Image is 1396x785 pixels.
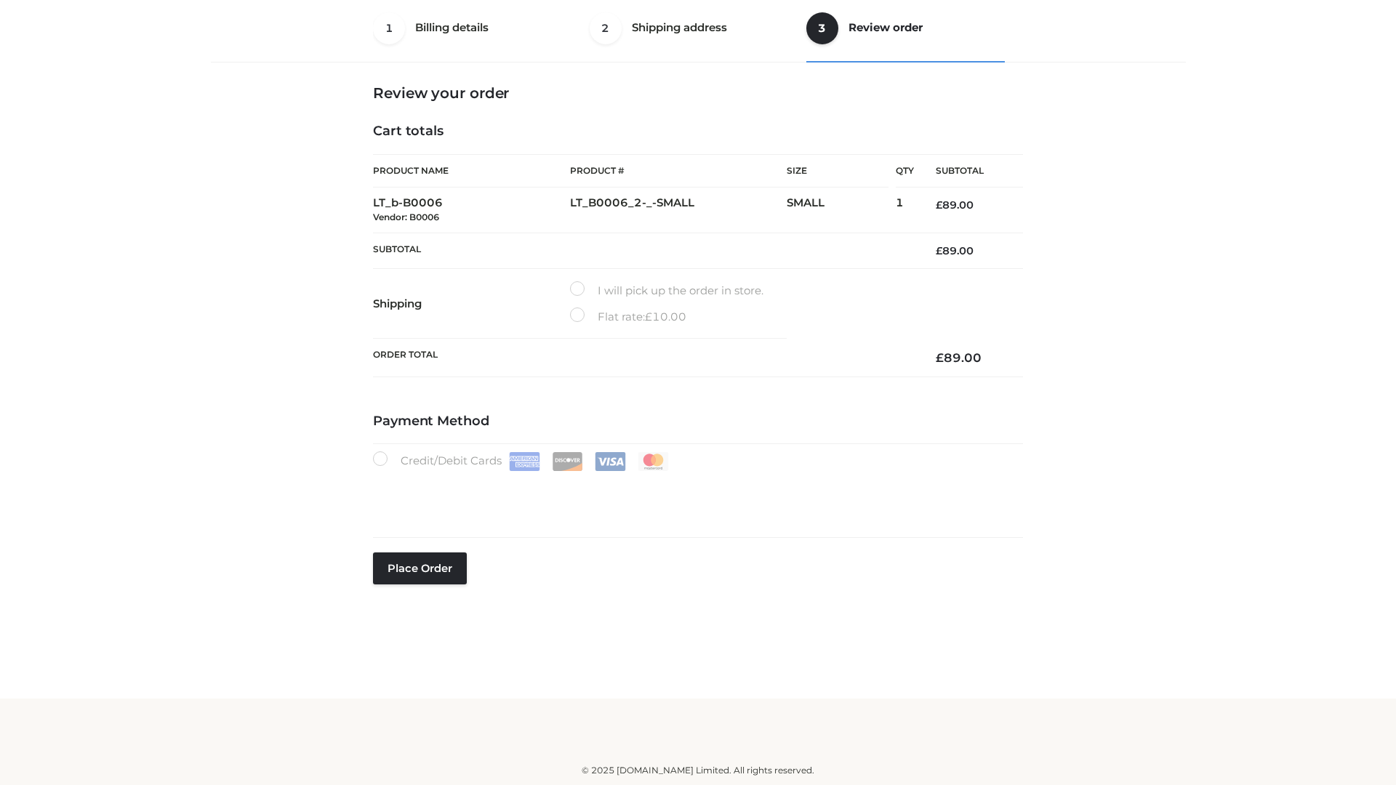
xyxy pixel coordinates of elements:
span: £ [936,244,942,257]
td: SMALL [787,188,896,233]
span: £ [645,310,652,323]
label: Credit/Debit Cards [373,451,670,471]
h4: Payment Method [373,414,1023,430]
span: £ [936,350,944,365]
th: Size [787,155,888,188]
bdi: 89.00 [936,244,974,257]
th: Product Name [373,154,570,188]
th: Product # [570,154,787,188]
th: Subtotal [373,233,914,268]
img: Mastercard [638,452,669,471]
label: Flat rate: [570,307,686,326]
img: Amex [509,452,540,471]
bdi: 89.00 [936,198,974,212]
td: LT_B0006_2-_-SMALL [570,188,787,233]
bdi: 89.00 [936,350,982,365]
th: Qty [896,154,914,188]
th: Shipping [373,269,570,339]
span: £ [936,198,942,212]
h4: Cart totals [373,124,1023,140]
td: LT_b-B0006 [373,188,570,233]
iframe: Secure payment input frame [370,468,1020,521]
th: Order Total [373,339,914,377]
bdi: 10.00 [645,310,686,323]
button: Place order [373,552,467,584]
img: Discover [552,452,583,471]
h3: Review your order [373,84,1023,102]
small: Vendor: B0006 [373,212,439,222]
th: Subtotal [914,155,1023,188]
img: Visa [595,452,626,471]
label: I will pick up the order in store. [570,281,763,300]
div: © 2025 [DOMAIN_NAME] Limited. All rights reserved. [216,763,1180,778]
td: 1 [896,188,914,233]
